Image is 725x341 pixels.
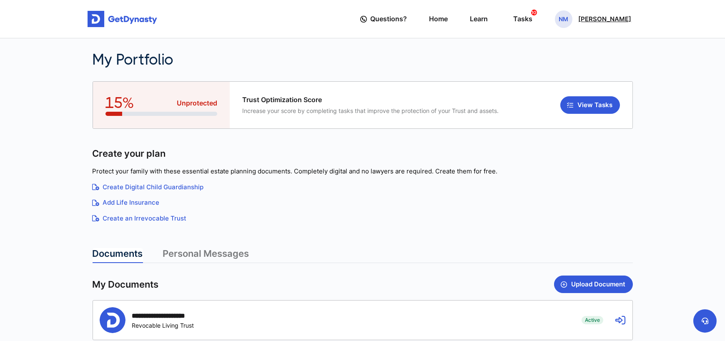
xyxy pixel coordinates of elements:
img: Person [100,307,125,333]
span: My Documents [93,278,159,291]
span: 15% [105,94,134,112]
img: Get started for free with Dynasty Trust Company [88,11,157,28]
span: 10 [531,10,537,15]
p: [PERSON_NAME] [579,16,632,23]
span: Trust Optimization Score [242,96,499,104]
span: Active [582,316,603,324]
a: Personal Messages [163,248,249,263]
a: Home [429,7,448,31]
div: Tasks [514,11,533,27]
button: View Tasks [560,96,620,114]
a: Questions? [361,7,407,31]
p: Protect your family with these essential estate planning documents. Completely digital and no law... [93,167,633,176]
span: Increase your score by completing tasks that improve the protection of your Trust and assets. [242,107,499,114]
span: NM [555,10,572,28]
a: Add Life Insurance [93,198,633,208]
button: NM[PERSON_NAME] [555,10,632,28]
a: Create an Irrevocable Trust [93,214,633,223]
button: Upload Document [554,276,633,293]
span: Unprotected [177,98,217,108]
a: Tasks10 [510,7,533,31]
h2: My Portfolio [93,51,493,69]
a: Create Digital Child Guardianship [93,183,633,192]
div: Revocable Living Trust [132,322,199,329]
span: Questions? [371,11,407,27]
a: Documents [93,248,143,263]
span: Create your plan [93,148,166,160]
a: Learn [470,7,488,31]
